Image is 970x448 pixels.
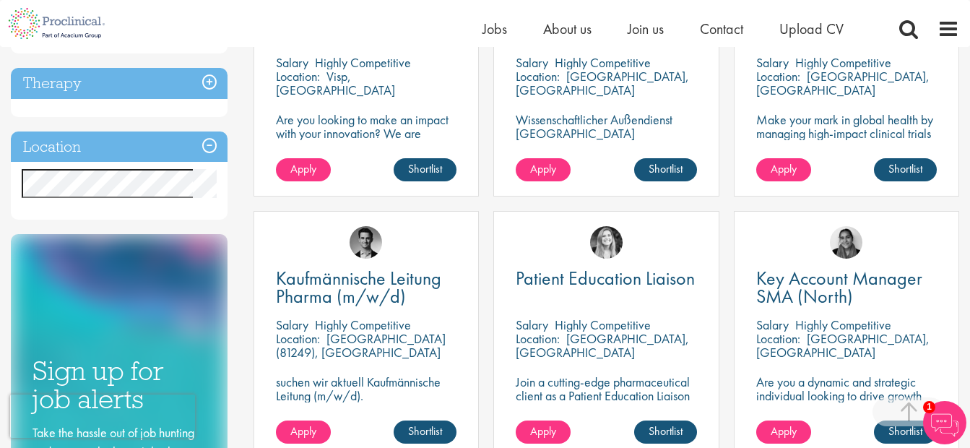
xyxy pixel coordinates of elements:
p: Are you a dynamic and strategic individual looking to drive growth and build lasting partnerships... [756,375,937,430]
a: Shortlist [874,158,937,181]
a: About us [543,20,592,38]
span: Salary [516,54,548,71]
a: Shortlist [634,158,697,181]
img: Anjali Parbhu [830,226,862,259]
p: Highly Competitive [315,316,411,333]
span: Salary [756,316,789,333]
span: Location: [516,330,560,347]
a: Contact [700,20,743,38]
span: Salary [756,54,789,71]
p: Highly Competitive [555,54,651,71]
a: Upload CV [779,20,844,38]
a: Key Account Manager SMA (North) [756,270,937,306]
h3: Location [11,132,228,163]
p: [GEOGRAPHIC_DATA], [GEOGRAPHIC_DATA] [756,68,930,98]
span: Apply [530,423,556,439]
span: Location: [276,68,320,85]
span: Apply [530,161,556,176]
a: Shortlist [874,421,937,444]
span: Location: [756,330,800,347]
span: Location: [276,330,320,347]
span: Patient Education Liaison [516,266,695,290]
span: Apply [771,423,797,439]
p: [GEOGRAPHIC_DATA], [GEOGRAPHIC_DATA] [516,330,689,361]
a: Apply [516,421,571,444]
span: Salary [276,54,308,71]
a: Shortlist [634,421,697,444]
a: Kaufmännische Leitung Pharma (m/w/d) [276,270,456,306]
a: Join us [628,20,664,38]
span: Location: [756,68,800,85]
p: Visp, [GEOGRAPHIC_DATA] [276,68,395,98]
img: Chatbot [923,401,966,444]
p: Highly Competitive [315,54,411,71]
span: Salary [516,316,548,333]
p: suchen wir aktuell Kaufmännische Leitung (m/w/d). [276,375,456,402]
span: Salary [276,316,308,333]
span: Apply [771,161,797,176]
span: Location: [516,68,560,85]
h3: Sign up for job alerts [33,357,206,413]
p: Highly Competitive [555,316,651,333]
a: Apply [276,421,331,444]
span: Apply [290,423,316,439]
a: Apply [516,158,571,181]
a: Jobs [482,20,507,38]
p: [GEOGRAPHIC_DATA], [GEOGRAPHIC_DATA] [516,68,689,98]
p: Are you looking to make an impact with your innovation? We are working with a well-established ph... [276,113,456,181]
p: Highly Competitive [795,316,891,333]
a: Patient Education Liaison [516,270,696,288]
a: Apply [276,158,331,181]
a: Shortlist [394,421,456,444]
a: Apply [756,158,811,181]
span: 1 [923,401,935,413]
p: Wissenschaftlicher Außendienst [GEOGRAPHIC_DATA] [516,113,696,140]
p: Make your mark in global health by managing high-impact clinical trials with a leading CRO. [756,113,937,154]
p: [GEOGRAPHIC_DATA], [GEOGRAPHIC_DATA] [756,330,930,361]
iframe: reCAPTCHA [10,395,195,438]
p: [GEOGRAPHIC_DATA] (81249), [GEOGRAPHIC_DATA] [276,330,446,361]
a: Apply [756,421,811,444]
p: Highly Competitive [795,54,891,71]
a: Shortlist [394,158,456,181]
span: Apply [290,161,316,176]
span: Kaufmännische Leitung Pharma (m/w/d) [276,266,441,309]
img: Manon Fuller [590,226,623,259]
span: Key Account Manager SMA (North) [756,266,922,309]
img: Max Slevogt [350,226,382,259]
h3: Therapy [11,68,228,99]
p: Join a cutting-edge pharmaceutical client as a Patient Education Liaison (PEL) where your precisi... [516,375,696,444]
